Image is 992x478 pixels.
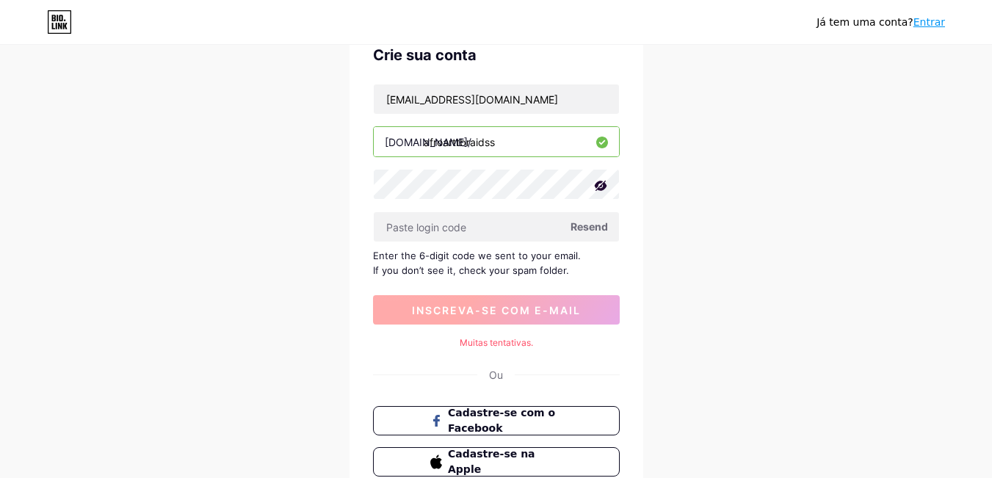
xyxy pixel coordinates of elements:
[412,304,581,316] font: inscreva-se com e-mail
[373,248,620,278] div: Enter the 6-digit code we sent to your email. If you don’t see it, check your spam folder.
[489,369,503,381] font: Ou
[448,448,535,475] font: Cadastre-se na Apple
[373,46,477,64] font: Crie sua conta
[460,337,533,348] font: Muitas tentativas.
[374,212,619,242] input: Paste login code
[373,447,620,477] button: Cadastre-se na Apple
[817,16,913,28] font: Já tem uma conta?
[374,127,619,156] input: nome de usuário
[448,407,555,434] font: Cadastre-se com o Facebook
[373,406,620,435] button: Cadastre-se com o Facebook
[374,84,619,114] input: E-mail
[373,295,620,325] button: inscreva-se com e-mail
[571,219,608,234] span: Resend
[913,16,945,28] a: Entrar
[385,136,471,148] font: [DOMAIN_NAME]/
